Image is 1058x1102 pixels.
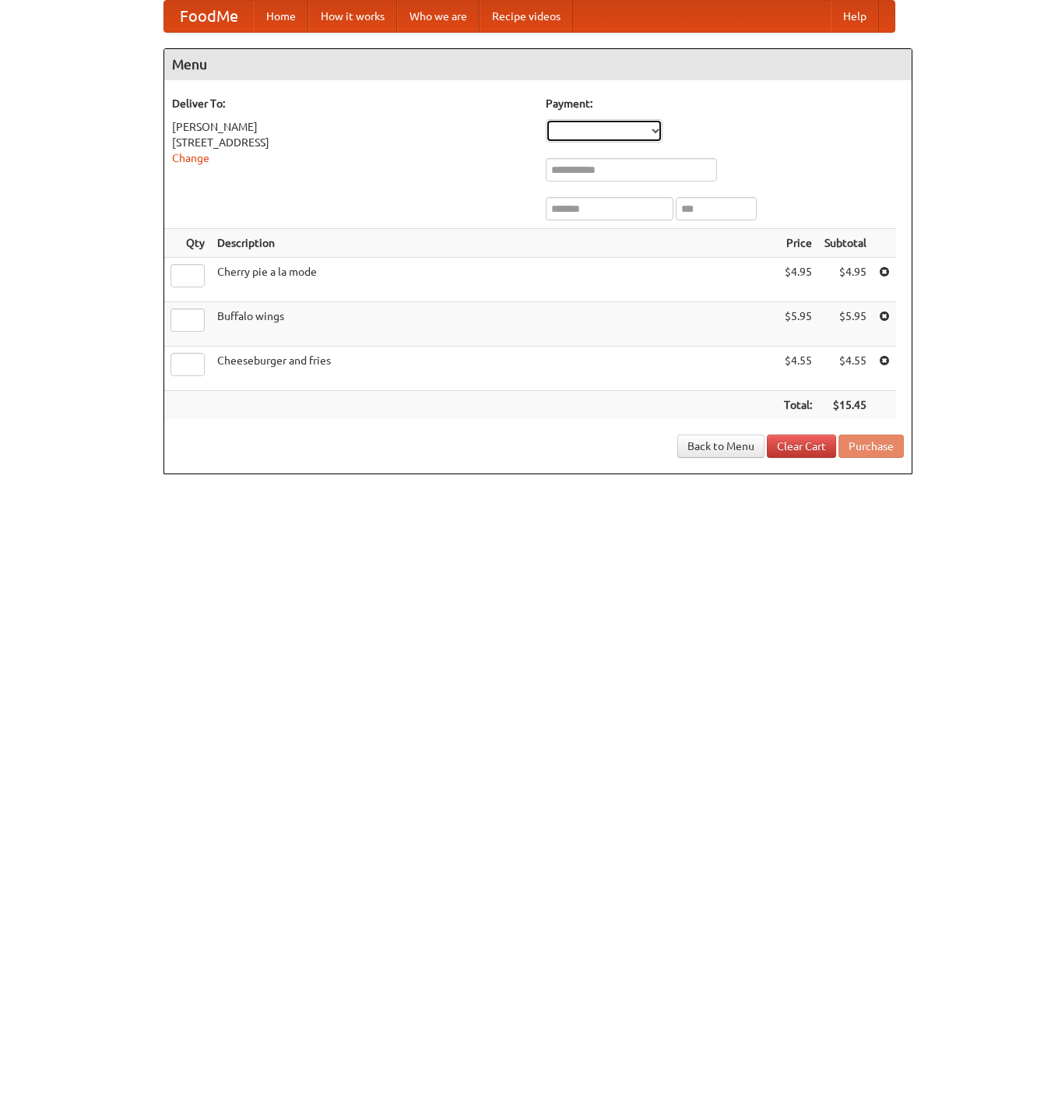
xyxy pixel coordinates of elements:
[397,1,480,32] a: Who we are
[767,435,836,458] a: Clear Cart
[818,347,873,391] td: $4.55
[211,347,778,391] td: Cheeseburger and fries
[818,302,873,347] td: $5.95
[172,135,530,150] div: [STREET_ADDRESS]
[818,391,873,420] th: $15.45
[778,258,818,302] td: $4.95
[254,1,308,32] a: Home
[211,302,778,347] td: Buffalo wings
[172,96,530,111] h5: Deliver To:
[778,347,818,391] td: $4.55
[778,391,818,420] th: Total:
[164,229,211,258] th: Qty
[778,302,818,347] td: $5.95
[164,1,254,32] a: FoodMe
[818,229,873,258] th: Subtotal
[677,435,765,458] a: Back to Menu
[838,435,904,458] button: Purchase
[480,1,573,32] a: Recipe videos
[546,96,904,111] h5: Payment:
[164,49,912,80] h4: Menu
[308,1,397,32] a: How it works
[172,119,530,135] div: [PERSON_NAME]
[172,152,209,164] a: Change
[211,229,778,258] th: Description
[831,1,879,32] a: Help
[778,229,818,258] th: Price
[818,258,873,302] td: $4.95
[211,258,778,302] td: Cherry pie a la mode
